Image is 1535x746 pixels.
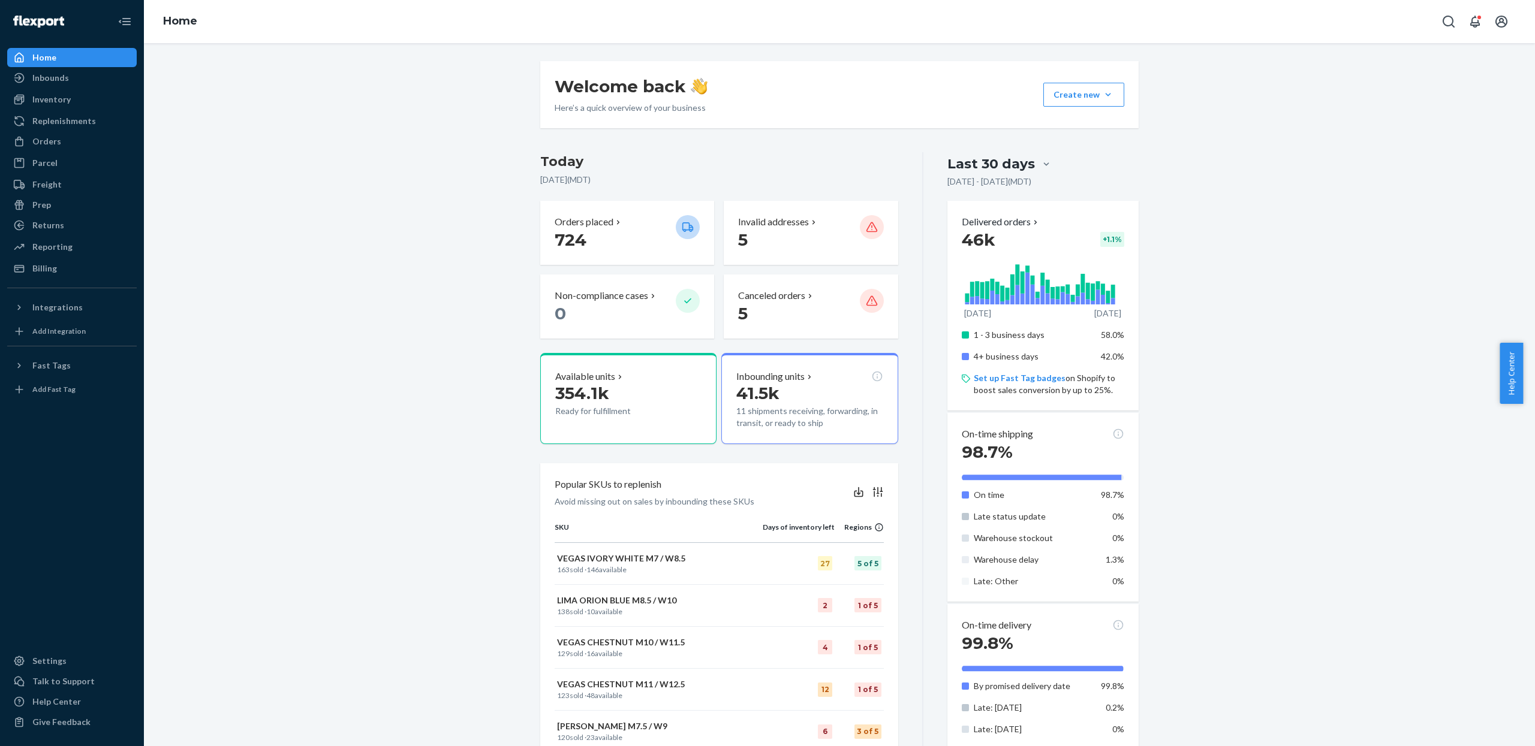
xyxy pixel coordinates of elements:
[557,636,760,648] p: VEGAS CHESTNUT M10 / W11.5
[974,723,1092,735] p: Late: [DATE]
[7,356,137,375] button: Fast Tags
[974,680,1092,692] p: By promised delivery date
[7,651,137,671] a: Settings
[555,383,609,403] span: 354.1k
[1463,10,1487,34] button: Open notifications
[586,733,595,742] span: 23
[557,732,760,742] p: sold · available
[557,678,760,690] p: VEGAS CHESTNUT M11 / W12.5
[1101,490,1124,500] span: 98.7%
[1112,576,1124,586] span: 0%
[32,219,64,231] div: Returns
[691,78,708,95] img: hand-wave emoji
[854,598,881,612] div: 1 of 5
[32,135,61,147] div: Orders
[724,274,898,339] button: Canceled orders 5
[964,307,991,319] p: [DATE]
[854,724,881,739] div: 3 of 5
[555,289,648,303] p: Non-compliance cases
[1094,307,1121,319] p: [DATE]
[962,427,1033,441] p: On-time shipping
[1437,10,1461,34] button: Open Search Box
[153,4,207,39] ol: breadcrumbs
[540,201,714,265] button: Orders placed 724
[818,724,832,739] div: 6
[1101,351,1124,361] span: 42.0%
[32,179,62,191] div: Freight
[818,556,832,570] div: 27
[1112,533,1124,543] span: 0%
[7,195,137,215] a: Prep
[835,522,884,532] div: Regions
[557,648,760,659] p: sold · available
[962,633,1013,653] span: 99.8%
[1500,343,1523,404] button: Help Center
[974,373,1066,383] a: Set up Fast Tag badges
[738,289,805,303] p: Canceled orders
[32,157,58,169] div: Parcel
[818,682,832,697] div: 12
[557,564,760,575] p: sold · available
[32,301,83,313] div: Integrations
[163,14,197,28] a: Home
[557,565,570,574] span: 163
[557,690,760,700] p: sold · available
[818,640,832,654] div: 4
[555,478,661,491] p: Popular SKUs to replenish
[557,607,570,616] span: 138
[854,640,881,654] div: 1 of 5
[540,152,898,171] h3: Today
[555,75,708,97] h1: Welcome back
[7,68,137,87] a: Inbounds
[1101,330,1124,340] span: 58.0%
[7,380,137,399] a: Add Fast Tag
[555,496,754,508] p: Avoid missing out on sales by inbounding these SKUs
[540,353,717,444] button: Available units354.1kReady for fulfillment
[974,351,1092,363] p: 4+ business days
[32,655,67,667] div: Settings
[555,215,613,229] p: Orders placed
[32,716,91,728] div: Give Feedback
[962,229,995,250] span: 46k
[1489,10,1513,34] button: Open account menu
[962,618,1031,632] p: On-time delivery
[736,370,805,383] p: Inbounding units
[1112,511,1124,521] span: 0%
[854,556,881,570] div: 5 of 5
[1457,710,1523,740] iframe: Opens a widget where you can chat to one of our agents
[7,90,137,109] a: Inventory
[555,370,615,383] p: Available units
[32,675,95,687] div: Talk to Support
[557,606,760,617] p: sold · available
[7,153,137,173] a: Parcel
[7,132,137,151] a: Orders
[1043,83,1124,107] button: Create new
[947,176,1031,188] p: [DATE] - [DATE] ( MDT )
[7,298,137,317] button: Integrations
[7,712,137,732] button: Give Feedback
[1106,554,1124,564] span: 1.3%
[7,259,137,278] a: Billing
[32,93,71,105] div: Inventory
[974,372,1124,396] p: on Shopify to boost sales conversion by up to 25%.
[7,322,137,341] a: Add Integration
[721,353,898,444] button: Inbounding units41.5k11 shipments receiving, forwarding, in transit, or ready to ship
[7,216,137,235] a: Returns
[586,649,595,658] span: 16
[7,111,137,131] a: Replenishments
[13,16,64,28] img: Flexport logo
[947,155,1035,173] div: Last 30 days
[738,303,748,324] span: 5
[974,511,1092,522] p: Late status update
[557,552,760,564] p: VEGAS IVORY WHITE M7 / W8.5
[555,102,708,114] p: Here’s a quick overview of your business
[557,594,760,606] p: LIMA ORION BLUE M8.5 / W10
[32,384,76,394] div: Add Fast Tag
[736,383,779,403] span: 41.5k
[962,215,1040,229] button: Delivered orders
[7,175,137,194] a: Freight
[724,201,898,265] button: Invalid addresses 5
[7,237,137,256] a: Reporting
